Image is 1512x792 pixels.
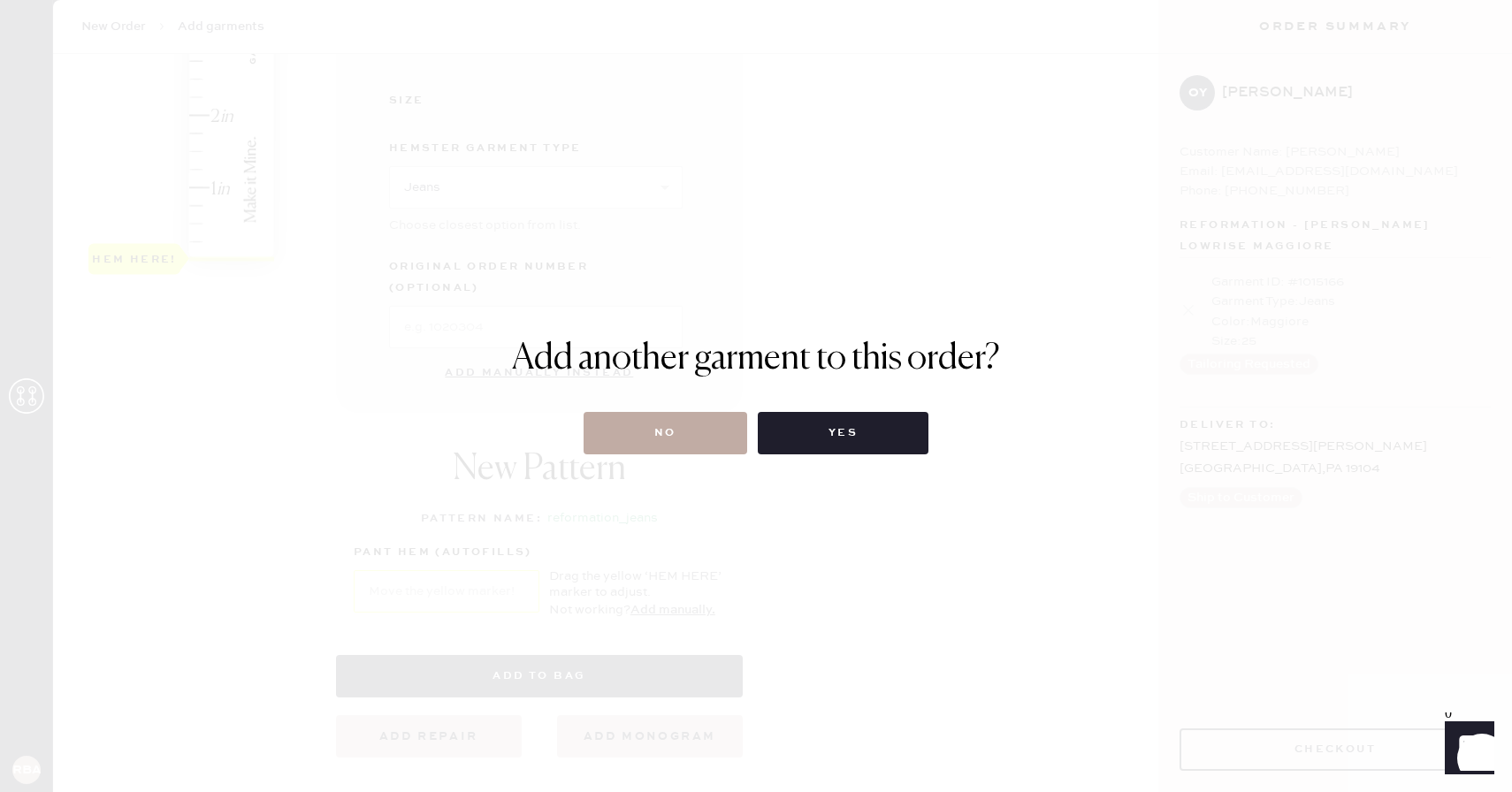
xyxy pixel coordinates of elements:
button: Yes [758,412,928,454]
button: No [584,412,747,454]
h1: Add another garment to this order? [512,338,1000,380]
iframe: Front Chat [1428,712,1504,788]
